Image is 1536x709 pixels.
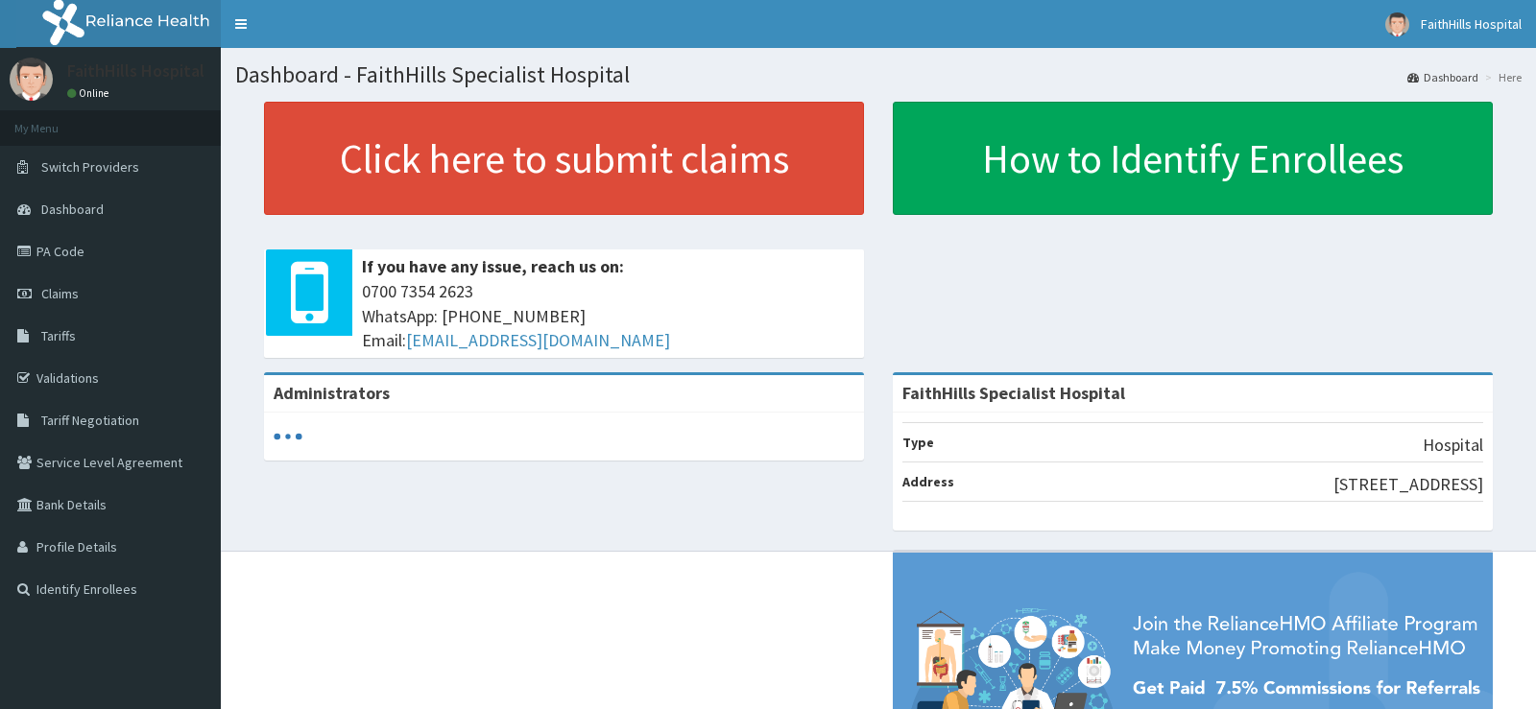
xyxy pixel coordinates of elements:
span: Claims [41,285,79,302]
p: [STREET_ADDRESS] [1333,472,1483,497]
p: Hospital [1423,433,1483,458]
b: Administrators [274,382,390,404]
img: User Image [1385,12,1409,36]
span: FaithHills Hospital [1421,15,1522,33]
span: Tariff Negotiation [41,412,139,429]
span: Tariffs [41,327,76,344]
img: User Image [10,58,53,101]
li: Here [1480,69,1522,85]
svg: audio-loading [274,422,302,451]
a: Click here to submit claims [264,102,864,215]
strong: FaithHills Specialist Hospital [902,382,1125,404]
a: [EMAIL_ADDRESS][DOMAIN_NAME] [406,329,670,351]
a: How to Identify Enrollees [893,102,1493,215]
a: Online [67,86,113,100]
span: 0700 7354 2623 WhatsApp: [PHONE_NUMBER] Email: [362,279,854,353]
h1: Dashboard - FaithHills Specialist Hospital [235,62,1522,87]
p: FaithHills Hospital [67,62,204,80]
span: Switch Providers [41,158,139,176]
b: If you have any issue, reach us on: [362,255,624,277]
span: Dashboard [41,201,104,218]
a: Dashboard [1407,69,1478,85]
b: Type [902,434,934,451]
b: Address [902,473,954,490]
